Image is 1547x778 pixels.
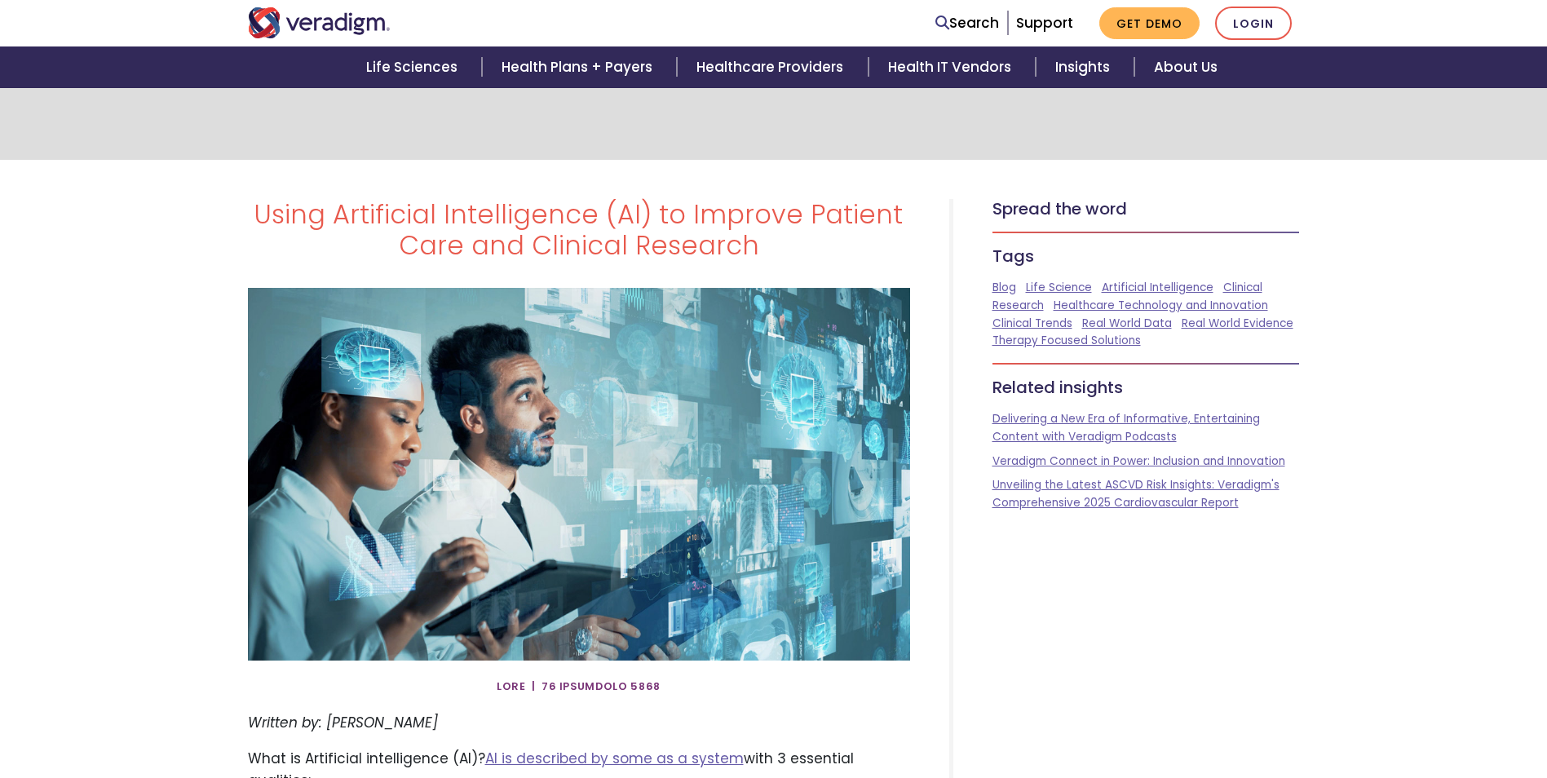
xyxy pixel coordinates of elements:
h5: Tags [992,246,1300,266]
a: Healthcare Providers [677,46,868,88]
a: AI is described by some as a system [485,749,744,768]
a: Life Sciences [347,46,482,88]
a: Search [935,12,999,34]
a: Real World Data [1082,316,1172,331]
a: Health IT Vendors [869,46,1036,88]
em: Written by: [PERSON_NAME] [248,713,438,732]
h5: Related insights [992,378,1300,397]
a: Clinical Trends [992,316,1072,331]
a: Healthcare Technology and Innovation [1054,298,1268,313]
a: Unveiling the Latest ASCVD Risk Insights: Veradigm's Comprehensive 2025 Cardiovascular Report [992,477,1280,511]
a: Real World Evidence [1182,316,1293,331]
a: Artificial Intelligence [1102,280,1213,295]
h1: Using Artificial Intelligence (AI) to Improve Patient Care and Clinical Research [248,199,910,262]
img: Veradigm logo [248,7,391,38]
a: Life Science [1026,280,1092,295]
a: Login [1215,7,1292,40]
a: Clinical Research [992,280,1262,313]
a: Support [1016,13,1073,33]
a: Insights [1036,46,1134,88]
a: Therapy Focused Solutions [992,333,1141,348]
a: Get Demo [1099,7,1200,39]
span: Lore | 76 Ipsumdolo 5868 [497,674,661,700]
a: Health Plans + Payers [482,46,677,88]
a: Veradigm Connect in Power: Inclusion and Innovation [992,453,1285,469]
a: Delivering a New Era of Informative, Entertaining Content with Veradigm Podcasts [992,411,1260,444]
h5: Spread the word [992,199,1300,219]
a: Blog [992,280,1016,295]
a: About Us [1134,46,1237,88]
